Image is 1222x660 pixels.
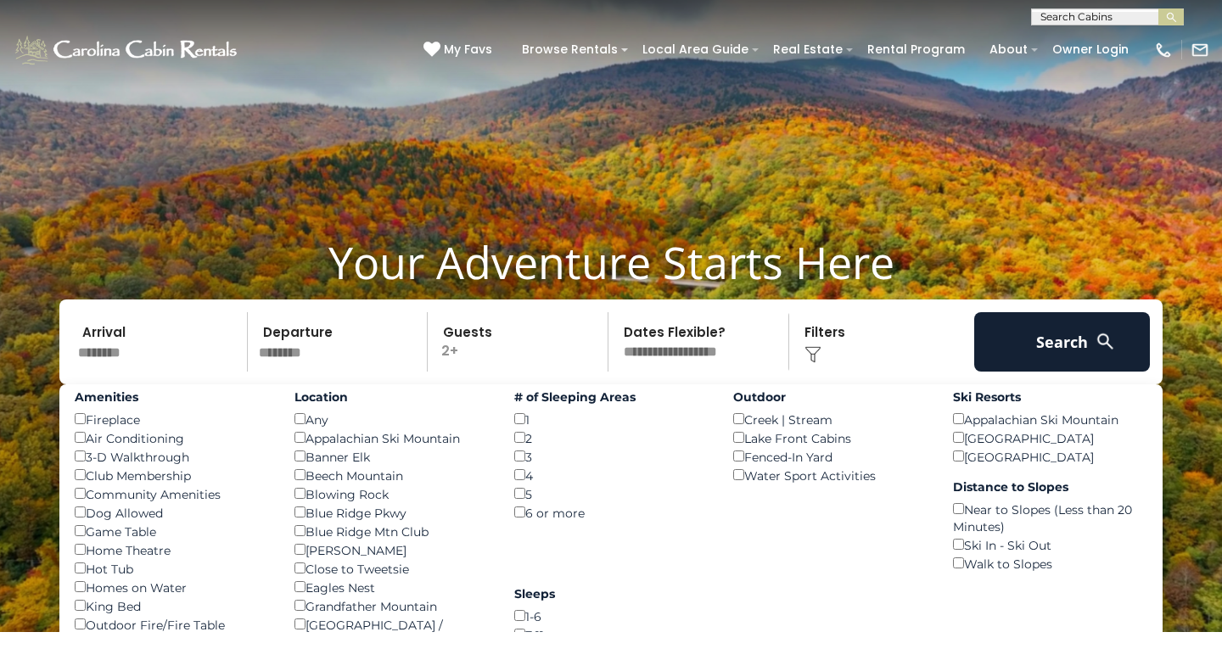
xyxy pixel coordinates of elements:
[294,484,489,503] div: Blowing Rock
[1191,41,1209,59] img: mail-regular-white.png
[804,346,821,363] img: filter--v1.png
[13,236,1209,288] h1: Your Adventure Starts Here
[75,447,269,466] div: 3-D Walkthrough
[514,447,709,466] div: 3
[433,312,608,372] p: 2+
[514,585,709,602] label: Sleeps
[294,503,489,522] div: Blue Ridge Pkwy
[294,447,489,466] div: Banner Elk
[765,36,851,63] a: Real Estate
[294,410,489,428] div: Any
[733,447,928,466] div: Fenced-In Yard
[294,615,489,651] div: [GEOGRAPHIC_DATA] / [PERSON_NAME]
[514,410,709,428] div: 1
[75,466,269,484] div: Club Membership
[953,389,1147,406] label: Ski Resorts
[1044,36,1137,63] a: Owner Login
[953,447,1147,466] div: [GEOGRAPHIC_DATA]
[953,410,1147,428] div: Appalachian Ski Mountain
[75,503,269,522] div: Dog Allowed
[75,615,269,634] div: Outdoor Fire/Fire Table
[423,41,496,59] a: My Favs
[514,484,709,503] div: 5
[953,554,1147,573] div: Walk to Slopes
[294,596,489,615] div: Grandfather Mountain
[1095,331,1116,352] img: search-regular-white.png
[294,466,489,484] div: Beech Mountain
[13,33,242,67] img: White-1-1-2.png
[444,41,492,59] span: My Favs
[953,535,1147,554] div: Ski In - Ski Out
[733,410,928,428] div: Creek | Stream
[514,607,709,625] div: 1-6
[1154,41,1173,59] img: phone-regular-white.png
[75,389,269,406] label: Amenities
[513,36,626,63] a: Browse Rentals
[75,522,269,540] div: Game Table
[953,500,1147,535] div: Near to Slopes (Less than 20 Minutes)
[514,428,709,447] div: 2
[75,428,269,447] div: Air Conditioning
[733,389,928,406] label: Outdoor
[294,578,489,596] div: Eagles Nest
[294,428,489,447] div: Appalachian Ski Mountain
[514,466,709,484] div: 4
[294,559,489,578] div: Close to Tweetsie
[75,484,269,503] div: Community Amenities
[981,36,1036,63] a: About
[634,36,757,63] a: Local Area Guide
[294,540,489,559] div: [PERSON_NAME]
[733,466,928,484] div: Water Sport Activities
[953,478,1147,495] label: Distance to Slopes
[294,522,489,540] div: Blue Ridge Mtn Club
[974,312,1150,372] button: Search
[75,559,269,578] div: Hot Tub
[514,625,709,644] div: 7-11
[75,596,269,615] div: King Bed
[953,428,1147,447] div: [GEOGRAPHIC_DATA]
[514,389,709,406] label: # of Sleeping Areas
[75,578,269,596] div: Homes on Water
[514,503,709,522] div: 6 or more
[733,428,928,447] div: Lake Front Cabins
[75,540,269,559] div: Home Theatre
[294,389,489,406] label: Location
[859,36,973,63] a: Rental Program
[75,410,269,428] div: Fireplace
